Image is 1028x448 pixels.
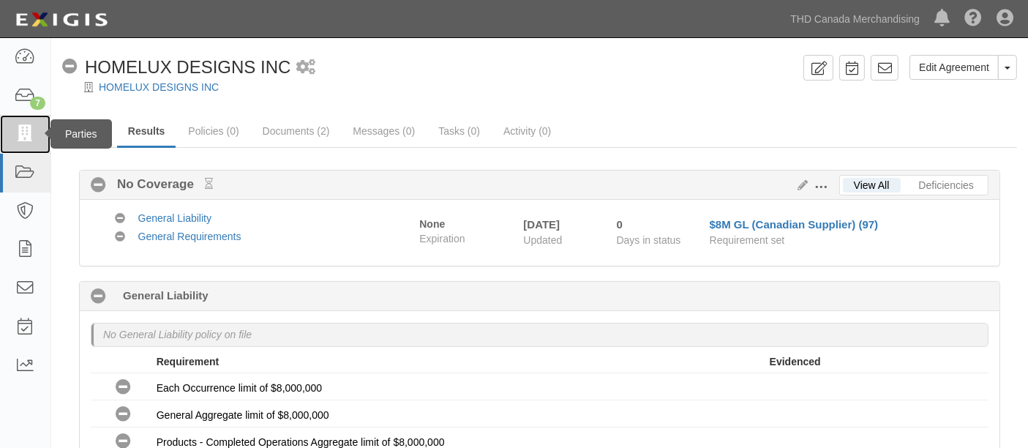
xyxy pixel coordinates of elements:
strong: None [419,218,445,230]
a: Policies (0) [177,116,250,146]
a: Activity (0) [492,116,562,146]
a: $8M GL (Canadian Supplier) (97) [710,218,879,231]
div: Parties [50,119,112,149]
i: No Coverage [116,407,131,422]
div: Since 09/18/2025 [617,217,699,232]
strong: Requirement [157,356,220,367]
a: Documents (2) [252,116,341,146]
span: Requirement set [710,234,785,246]
strong: Evidenced [770,356,821,367]
i: No Coverage [91,178,106,193]
span: General Aggregate limit of $8,000,000 [157,409,329,421]
i: Help Center - Complianz [964,10,982,28]
a: Edit Results [792,179,808,191]
b: General Liability [123,288,209,303]
a: Details [62,116,116,146]
i: No Coverage [115,232,125,242]
a: HOMELUX DESIGNS INC [99,81,219,93]
span: HOMELUX DESIGNS INC [85,57,290,77]
i: 1 scheduled workflow [296,60,315,75]
i: No Coverage [116,380,131,395]
span: Each Occurrence limit of $8,000,000 [157,382,322,394]
a: Results [117,116,176,148]
a: Deficiencies [908,178,985,193]
a: General Liability [138,212,211,224]
p: No General Liability policy on file [103,327,252,342]
span: Updated [523,234,562,246]
div: HOMELUX DESIGNS INC [62,55,290,80]
div: [DATE] [523,217,594,232]
a: Tasks (0) [427,116,491,146]
div: 7 [30,97,45,110]
small: Pending Review [205,178,213,190]
a: Messages (0) [342,116,426,146]
a: Edit Agreement [909,55,999,80]
a: View All [843,178,901,193]
span: Expiration [419,231,512,246]
span: Products - Completed Operations Aggregate limit of $8,000,000 [157,436,445,448]
span: Days in status [617,234,681,246]
a: THD Canada Merchandising [783,4,927,34]
i: No Coverage [62,59,78,75]
img: logo-5460c22ac91f19d4615b14bd174203de0afe785f0fc80cf4dbbc73dc1793850b.png [11,7,112,33]
a: General Requirements [138,231,241,242]
i: No Coverage 0 days (since 09/18/2025) [91,289,106,305]
b: No Coverage [106,176,213,193]
i: No Coverage [115,214,125,224]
